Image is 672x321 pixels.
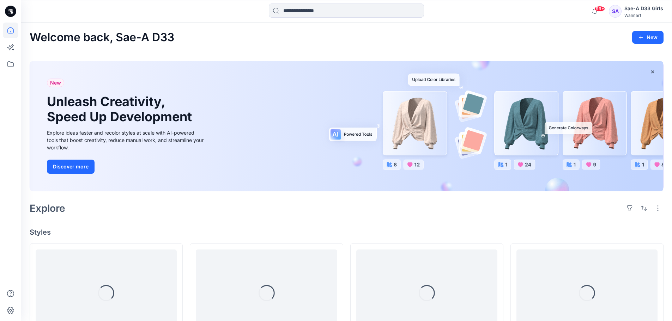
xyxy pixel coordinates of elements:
div: Sae-A D33 Girls [624,4,663,13]
button: Discover more [47,160,95,174]
h2: Explore [30,203,65,214]
h2: Welcome back, Sae-A D33 [30,31,174,44]
span: 99+ [594,6,605,12]
a: Discover more [47,160,206,174]
div: Walmart [624,13,663,18]
span: New [50,79,61,87]
h1: Unleash Creativity, Speed Up Development [47,94,195,124]
h4: Styles [30,228,664,236]
button: New [632,31,664,44]
div: Explore ideas faster and recolor styles at scale with AI-powered tools that boost creativity, red... [47,129,206,151]
div: SA [609,5,622,18]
